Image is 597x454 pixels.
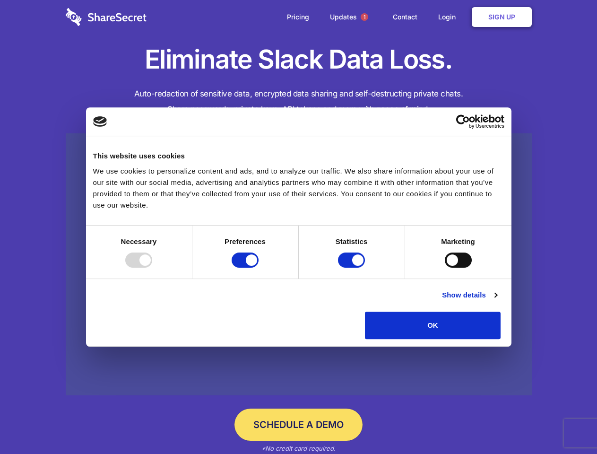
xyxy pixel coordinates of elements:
strong: Necessary [121,237,157,245]
button: OK [365,312,501,339]
div: We use cookies to personalize content and ads, and to analyze our traffic. We also share informat... [93,166,504,211]
a: Usercentrics Cookiebot - opens in a new window [422,114,504,129]
img: logo [93,116,107,127]
a: Pricing [277,2,319,32]
strong: Marketing [441,237,475,245]
a: Sign Up [472,7,532,27]
strong: Preferences [225,237,266,245]
div: This website uses cookies [93,150,504,162]
a: Show details [442,289,497,301]
strong: Statistics [336,237,368,245]
em: *No credit card required. [261,445,336,452]
a: Contact [383,2,427,32]
a: Schedule a Demo [234,409,363,441]
h4: Auto-redaction of sensitive data, encrypted data sharing and self-destructing private chats. Shar... [66,86,532,117]
a: Login [429,2,470,32]
span: 1 [361,13,368,21]
img: logo-wordmark-white-trans-d4663122ce5f474addd5e946df7df03e33cb6a1c49d2221995e7729f52c070b2.svg [66,8,147,26]
a: Wistia video thumbnail [66,133,532,396]
h1: Eliminate Slack Data Loss. [66,43,532,77]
